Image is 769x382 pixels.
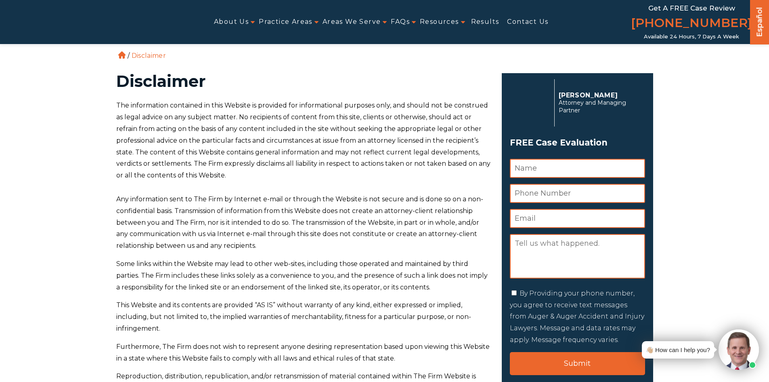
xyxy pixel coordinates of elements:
a: Contact Us [507,13,548,31]
a: Practice Areas [259,13,312,31]
span: Available 24 Hours, 7 Days a Week [644,34,739,40]
p: This Website and its contents are provided “AS IS” without warranty of any kind, either expressed... [116,300,492,334]
label: By Providing your phone number, you agree to receive text messages from Auger & Auger Accident an... [510,289,644,344]
input: Submit [510,352,645,375]
input: Name [510,159,645,178]
a: Results [471,13,499,31]
span: Get a FREE Case Review [648,4,735,12]
p: Any information sent to The Firm by Internet e-mail or through the Website is not secure and is d... [116,194,492,252]
img: Herbert Auger [510,82,550,123]
a: Home [118,51,126,59]
a: Areas We Serve [323,13,381,31]
h1: Disclaimer [116,73,492,89]
a: Resources [420,13,459,31]
h3: FREE Case Evaluation [510,135,645,150]
img: Auger & Auger Accident and Injury Lawyers Logo [5,13,131,32]
a: About Us [214,13,249,31]
p: Some links within the Website may lead to other web-sites, including those operated and maintaine... [116,258,492,293]
a: [PHONE_NUMBER] [631,14,752,34]
span: Attorney and Managing Partner [559,99,641,114]
li: Disclaimer [130,52,168,59]
input: Phone Number [510,184,645,203]
p: The information contained in this Website is provided for informational purposes only, and should... [116,100,492,182]
div: 👋🏼 How can I help you? [646,344,710,355]
input: Email [510,209,645,228]
p: Furthermore, The Firm does not wish to represent anyone desiring representation based upon viewin... [116,341,492,365]
a: FAQs [391,13,410,31]
p: [PERSON_NAME] [559,91,641,99]
img: Intaker widget Avatar [719,329,759,370]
